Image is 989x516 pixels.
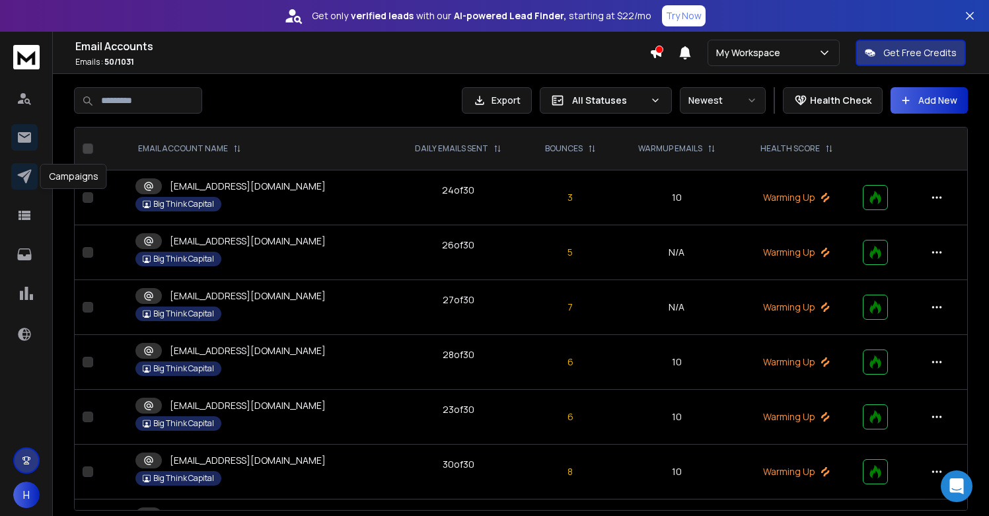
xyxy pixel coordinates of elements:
[572,94,645,107] p: All Statuses
[615,170,738,225] td: 10
[443,403,474,416] div: 23 of 30
[40,164,107,189] div: Campaigns
[746,355,847,369] p: Warming Up
[533,355,607,369] p: 6
[783,87,883,114] button: Health Check
[615,280,738,335] td: N/A
[442,184,474,197] div: 24 of 30
[443,348,474,361] div: 28 of 30
[533,465,607,478] p: 8
[153,418,214,429] p: Big Think Capital
[615,390,738,445] td: 10
[891,87,968,114] button: Add New
[746,465,847,478] p: Warming Up
[662,5,706,26] button: Try Now
[170,235,326,248] p: [EMAIL_ADDRESS][DOMAIN_NAME]
[746,301,847,314] p: Warming Up
[545,143,583,154] p: BOUNCES
[351,9,414,22] strong: verified leads
[533,191,607,204] p: 3
[941,470,972,502] div: Open Intercom Messenger
[442,239,474,252] div: 26 of 30
[615,225,738,280] td: N/A
[104,56,134,67] span: 50 / 1031
[462,87,532,114] button: Export
[153,199,214,209] p: Big Think Capital
[533,246,607,259] p: 5
[856,40,966,66] button: Get Free Credits
[170,289,326,303] p: [EMAIL_ADDRESS][DOMAIN_NAME]
[170,454,326,467] p: [EMAIL_ADDRESS][DOMAIN_NAME]
[666,9,702,22] p: Try Now
[75,57,649,67] p: Emails :
[810,94,871,107] p: Health Check
[443,458,474,471] div: 30 of 30
[760,143,820,154] p: HEALTH SCORE
[716,46,786,59] p: My Workspace
[746,246,847,259] p: Warming Up
[533,301,607,314] p: 7
[13,45,40,69] img: logo
[533,410,607,424] p: 6
[312,9,651,22] p: Get only with our starting at $22/mo
[454,9,566,22] strong: AI-powered Lead Finder,
[170,399,326,412] p: [EMAIL_ADDRESS][DOMAIN_NAME]
[13,482,40,508] button: H
[153,363,214,374] p: Big Think Capital
[746,191,847,204] p: Warming Up
[680,87,766,114] button: Newest
[170,180,326,193] p: [EMAIL_ADDRESS][DOMAIN_NAME]
[138,143,241,154] div: EMAIL ACCOUNT NAME
[75,38,649,54] h1: Email Accounts
[746,410,847,424] p: Warming Up
[443,293,474,307] div: 27 of 30
[415,143,488,154] p: DAILY EMAILS SENT
[153,309,214,319] p: Big Think Capital
[883,46,957,59] p: Get Free Credits
[638,143,702,154] p: WARMUP EMAILS
[170,344,326,357] p: [EMAIL_ADDRESS][DOMAIN_NAME]
[153,254,214,264] p: Big Think Capital
[153,473,214,484] p: Big Think Capital
[615,335,738,390] td: 10
[615,445,738,499] td: 10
